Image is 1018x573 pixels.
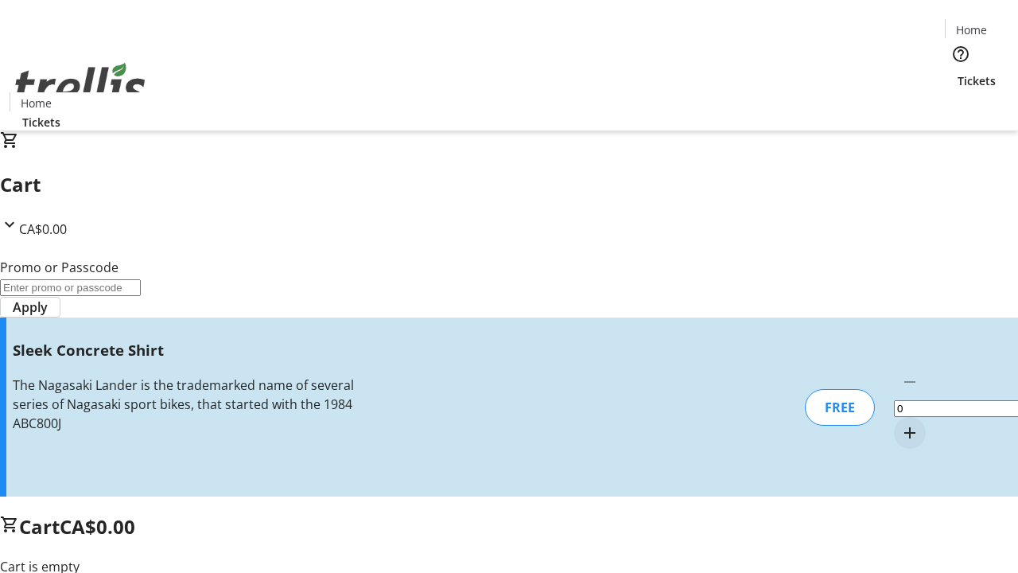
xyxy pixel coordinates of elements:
a: Tickets [10,114,73,131]
button: Cart [945,89,977,121]
button: Increment by one [894,417,926,449]
span: Apply [13,298,48,317]
h3: Sleek Concrete Shirt [13,339,360,361]
a: Home [946,21,997,38]
span: CA$0.00 [60,513,135,540]
span: Tickets [958,72,996,89]
span: Home [956,21,987,38]
div: The Nagasaki Lander is the trademarked name of several series of Nagasaki sport bikes, that start... [13,376,360,433]
a: Home [10,95,61,111]
span: Home [21,95,52,111]
div: FREE [805,389,875,426]
img: Orient E2E Organization IfCthuDPex's Logo [10,45,151,125]
button: Help [945,38,977,70]
span: Tickets [22,114,60,131]
a: Tickets [945,72,1008,89]
span: CA$0.00 [19,220,67,238]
